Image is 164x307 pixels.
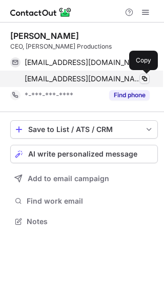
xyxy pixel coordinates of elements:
button: Find work email [10,194,158,208]
button: save-profile-one-click [10,120,158,139]
span: Find work email [27,196,154,206]
span: Add to email campaign [28,174,109,183]
button: AI write personalized message [10,145,158,163]
span: [EMAIL_ADDRESS][DOMAIN_NAME] [25,58,142,67]
span: [EMAIL_ADDRESS][DOMAIN_NAME] [25,74,142,83]
img: ContactOut v5.3.10 [10,6,72,18]
div: Save to List / ATS / CRM [28,125,140,134]
button: Add to email campaign [10,169,158,188]
div: [PERSON_NAME] [10,31,79,41]
button: Reveal Button [109,90,150,100]
span: AI write personalized message [28,150,137,158]
button: Notes [10,214,158,229]
div: CEO, [PERSON_NAME] Productions [10,42,158,51]
span: Notes [27,217,154,226]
